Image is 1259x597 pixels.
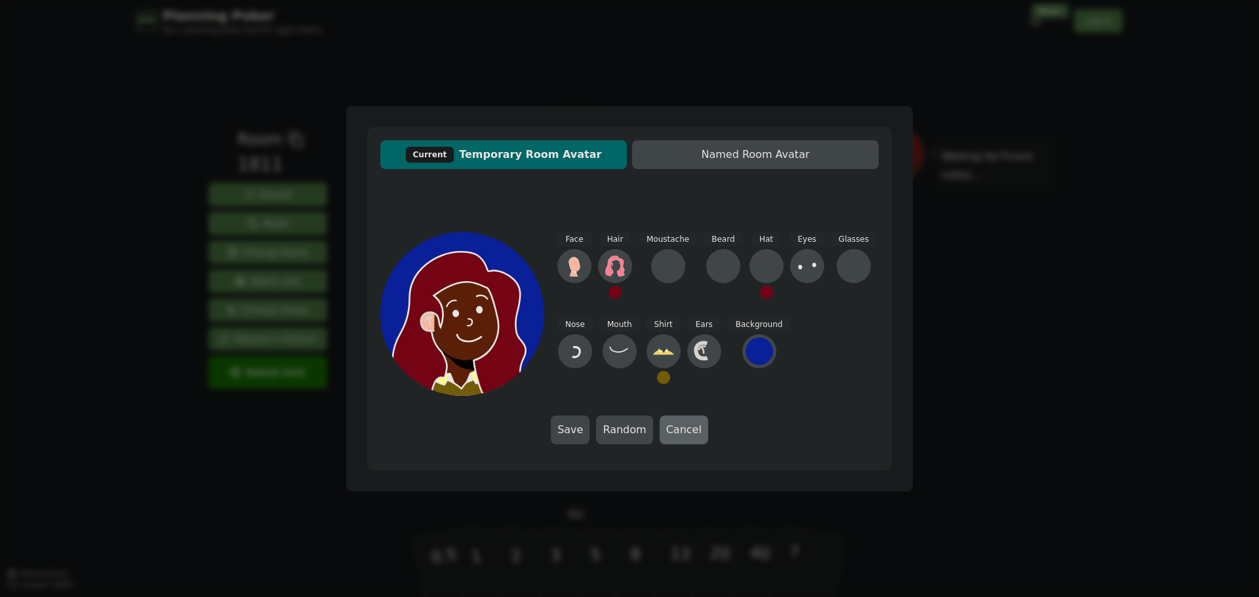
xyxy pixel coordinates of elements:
[639,147,872,163] span: Named Room Avatar
[557,317,593,332] span: Nose
[728,317,791,332] span: Background
[599,232,631,247] span: Hair
[632,140,879,169] button: Named Room Avatar
[831,232,877,247] span: Glasses
[639,232,697,247] span: Moustache
[387,147,620,163] span: Temporary Room Avatar
[596,415,652,444] button: Random
[599,317,640,332] span: Mouth
[660,415,708,444] button: Cancel
[551,415,590,444] button: Save
[790,232,824,247] span: Eyes
[380,140,627,169] button: CurrentTemporary Room Avatar
[647,317,681,332] span: Shirt
[406,147,454,163] div: Current
[557,232,591,247] span: Face
[751,232,781,247] span: Hat
[688,317,721,332] span: Ears
[704,232,742,247] span: Beard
